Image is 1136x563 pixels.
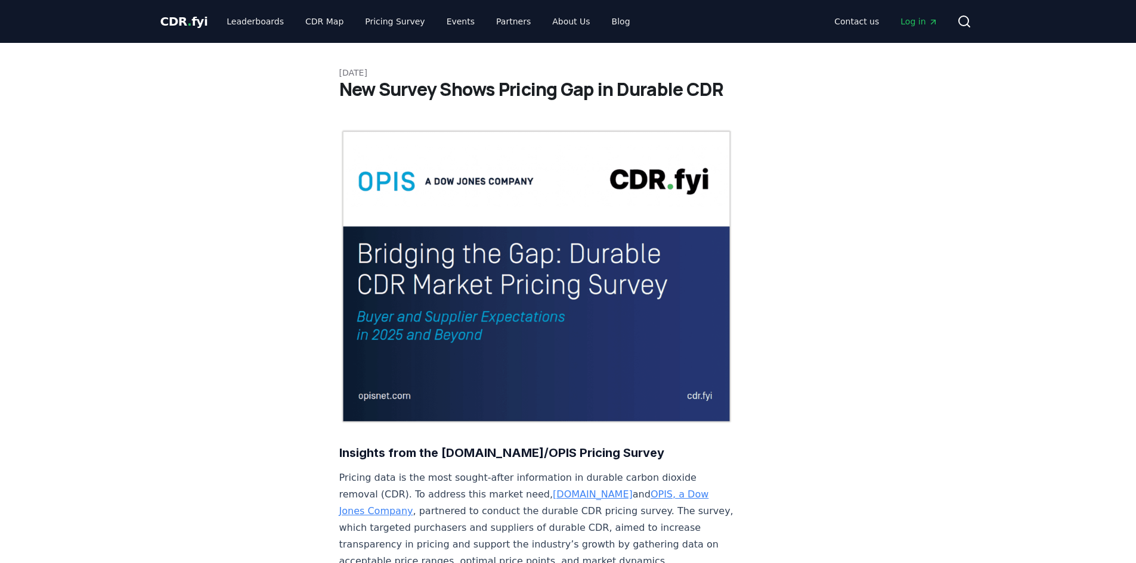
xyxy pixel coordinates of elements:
[553,489,633,500] a: [DOMAIN_NAME]
[217,11,293,32] a: Leaderboards
[187,14,191,29] span: .
[339,79,797,100] h1: New Survey Shows Pricing Gap in Durable CDR
[217,11,639,32] nav: Main
[825,11,947,32] nav: Main
[487,11,540,32] a: Partners
[339,67,797,79] p: [DATE]
[296,11,353,32] a: CDR Map
[355,11,434,32] a: Pricing Survey
[543,11,599,32] a: About Us
[825,11,889,32] a: Contact us
[891,11,947,32] a: Log in
[160,14,208,29] span: CDR fyi
[160,13,208,30] a: CDR.fyi
[602,11,640,32] a: Blog
[339,446,664,460] strong: Insights from the [DOMAIN_NAME]/OPIS Pricing Survey
[339,129,734,424] img: blog post image
[437,11,484,32] a: Events
[900,15,937,27] span: Log in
